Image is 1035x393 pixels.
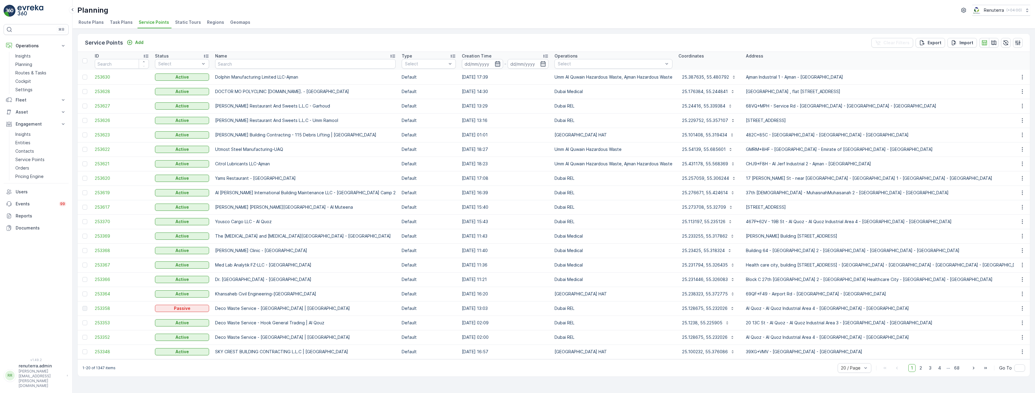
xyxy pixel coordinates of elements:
[682,291,728,297] p: 25.238323, 55.372775
[175,248,189,254] p: Active
[230,19,250,25] span: Geomaps
[175,89,189,95] p: Active
[1006,8,1022,13] p: ( +04:00 )
[95,161,149,167] span: 253621
[82,75,87,80] div: Toggle Row Selected
[459,258,551,272] td: [DATE] 11:36
[95,262,149,268] span: 253367
[58,27,64,32] p: ⌘B
[13,164,69,172] a: Orders
[95,190,149,196] span: 253619
[4,40,69,52] button: Operations
[399,186,459,200] td: Default
[212,330,399,345] td: Deco Waste Service - [GEOGRAPHIC_DATA] | [GEOGRAPHIC_DATA]
[678,87,739,96] button: 25.176384, 55.244841
[15,87,32,93] p: Settings
[551,84,675,99] td: Dubai Medical
[551,330,675,345] td: Dubai REL
[972,5,1030,16] button: Renuterra(+04:00)
[212,200,399,214] td: [PERSON_NAME] [PERSON_NAME][GEOGRAPHIC_DATA] - Al Muteena
[13,52,69,60] a: Insights
[459,142,551,157] td: [DATE] 18:27
[459,330,551,345] td: [DATE] 02:00
[551,200,675,214] td: Dubai REL
[175,117,189,123] p: Active
[682,132,727,138] p: 25.101408, 55.319434
[17,5,43,17] img: logo_light-DOdMpM7g.png
[82,176,87,181] div: Toggle Row Selected
[459,70,551,84] td: [DATE] 17:39
[551,214,675,229] td: Dubai REL
[682,305,728,311] p: 25.128675, 55.232026
[4,210,69,222] a: Reports
[399,128,459,142] td: Default
[399,229,459,243] td: Default
[682,233,728,239] p: 25.233255, 55.317862
[175,146,189,152] p: Active
[212,345,399,359] td: SKY CREST BUILDING CONTRACTING L.L.C | [GEOGRAPHIC_DATA]
[678,318,733,328] button: 25.1238, 55.225905
[175,175,189,181] p: Active
[743,214,1028,229] td: 467P+62V - 19B St - Al Quoz - Al Quoz Industrial Area 4 - [GEOGRAPHIC_DATA] - [GEOGRAPHIC_DATA]
[682,334,728,340] p: 25.128675, 55.232026
[212,301,399,316] td: Deco Waste Service - [GEOGRAPHIC_DATA] | [GEOGRAPHIC_DATA]
[399,301,459,316] td: Default
[4,363,69,388] button: RRrenuterra.admin[PERSON_NAME][EMAIL_ADDRESS][PERSON_NAME][DOMAIN_NAME]
[678,217,736,226] button: 25.113197, 55.235126
[95,89,149,95] span: 253628
[947,364,950,372] p: ...
[175,276,189,282] p: Active
[4,118,69,130] button: Engagement
[16,225,66,231] p: Documents
[678,289,739,299] button: 25.238323, 55.372775
[15,148,34,154] p: Contacts
[5,371,15,380] div: RR
[175,161,189,167] p: Active
[95,146,149,152] span: 253622
[459,113,551,128] td: [DATE] 13:16
[95,219,149,225] span: 253370
[678,116,739,125] button: 25.229752, 55.357107
[15,53,31,59] p: Insights
[16,43,57,49] p: Operations
[682,204,726,210] p: 25.273708, 55.32709
[95,248,149,254] a: 253368
[399,345,459,359] td: Default
[399,99,459,113] td: Default
[551,99,675,113] td: Dubai REL
[551,171,675,186] td: Dubai REL
[743,186,1028,200] td: 37th [DEMOGRAPHIC_DATA] - MuhaisnahMuhaisanah 2 - [GEOGRAPHIC_DATA] - [GEOGRAPHIC_DATA]
[212,243,399,258] td: [PERSON_NAME] Clinic - [GEOGRAPHIC_DATA]
[399,113,459,128] td: Default
[13,130,69,139] a: Insights
[551,301,675,316] td: Dubai REL
[15,140,30,146] p: Entities
[139,19,169,25] span: Service Points
[4,198,69,210] a: Events99
[13,86,69,94] a: Settings
[682,320,722,326] p: 25.1238, 55.225905
[743,113,1028,128] td: [STREET_ADDRESS]
[743,243,1028,258] td: Building 64 - [GEOGRAPHIC_DATA] 2 - [GEOGRAPHIC_DATA] - [GEOGRAPHIC_DATA] - [GEOGRAPHIC_DATA]
[935,364,944,372] span: 4
[682,74,729,80] p: 25.387635, 55.480792
[175,103,189,109] p: Active
[16,109,57,115] p: Asset
[95,204,149,210] span: 253617
[175,19,201,25] span: Static Tours
[95,175,149,181] a: 253620
[678,188,739,198] button: 25.276671, 55.424614
[551,113,675,128] td: Dubai REL
[551,345,675,359] td: [GEOGRAPHIC_DATA] HAT
[82,277,87,282] div: Toggle Row Selected
[678,275,739,284] button: 25.231446, 55.326083
[19,363,64,369] p: renuterra.admin
[682,276,728,282] p: 25.231446, 55.326083
[4,5,16,17] img: logo
[175,334,189,340] p: Active
[95,291,149,297] a: 253364
[678,101,736,111] button: 25.24416, 55.339384
[19,369,64,388] p: [PERSON_NAME][EMAIL_ADDRESS][PERSON_NAME][DOMAIN_NAME]
[60,201,65,206] p: 99
[743,142,1028,157] td: GMRM+8HF - [GEOGRAPHIC_DATA] - Emirate of [GEOGRAPHIC_DATA] - [GEOGRAPHIC_DATA]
